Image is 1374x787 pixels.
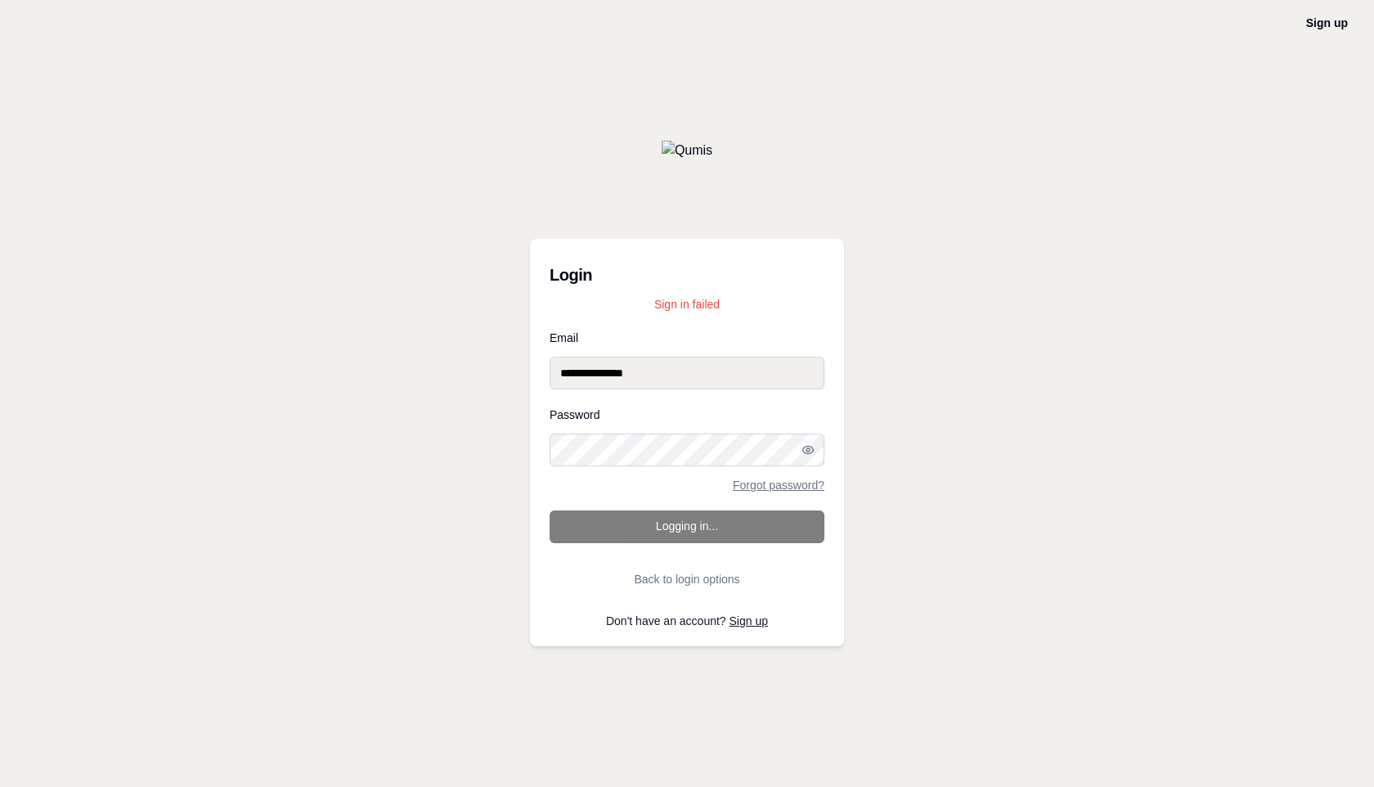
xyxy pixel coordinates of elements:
[550,332,824,344] label: Email
[662,141,712,160] img: Qumis
[550,409,824,420] label: Password
[550,259,824,291] h3: Login
[550,615,824,627] p: Don't have an account?
[730,614,768,627] a: Sign up
[733,479,824,491] a: Forgot password?
[550,296,824,313] p: Sign in failed
[550,563,824,596] button: Back to login options
[1306,16,1348,29] a: Sign up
